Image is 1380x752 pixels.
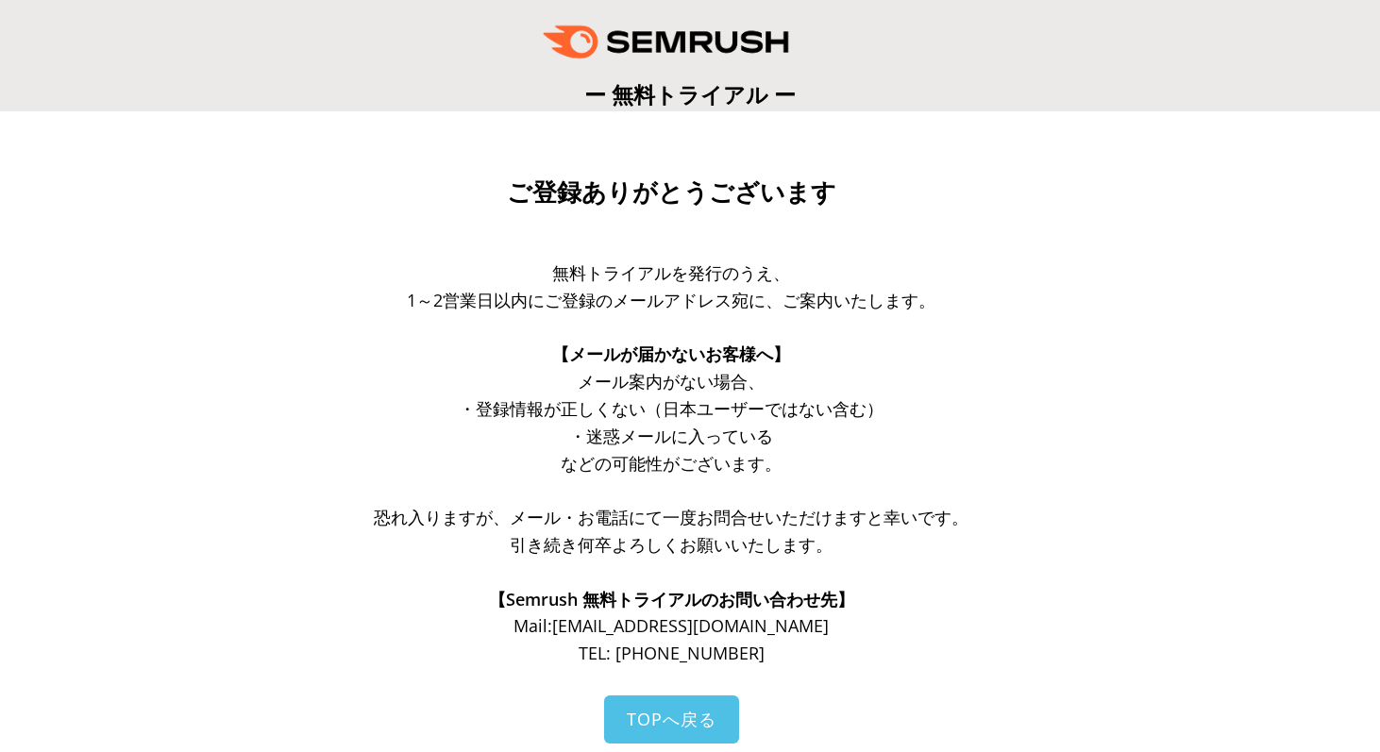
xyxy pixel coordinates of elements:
[489,588,854,610] span: 【Semrush 無料トライアルのお問い合わせ先】
[407,289,935,311] span: 1～2営業日以内にご登録のメールアドレス宛に、ご案内いたします。
[459,397,884,420] span: ・登録情報が正しくない（日本ユーザーではない含む）
[513,614,829,637] span: Mail: [EMAIL_ADDRESS][DOMAIN_NAME]
[552,343,790,365] span: 【メールが届かないお客様へ】
[552,261,790,284] span: 無料トライアルを発行のうえ、
[604,695,739,744] a: TOPへ戻る
[507,178,836,207] span: ご登録ありがとうございます
[584,79,796,109] span: ー 無料トライアル ー
[510,533,833,556] span: 引き続き何卒よろしくお願いいたします。
[579,642,765,664] span: TEL: [PHONE_NUMBER]
[578,370,765,393] span: メール案内がない場合、
[627,708,716,730] span: TOPへ戻る
[561,452,782,475] span: などの可能性がございます。
[569,425,773,447] span: ・迷惑メールに入っている
[374,506,968,528] span: 恐れ入りますが、メール・お電話にて一度お問合せいただけますと幸いです。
